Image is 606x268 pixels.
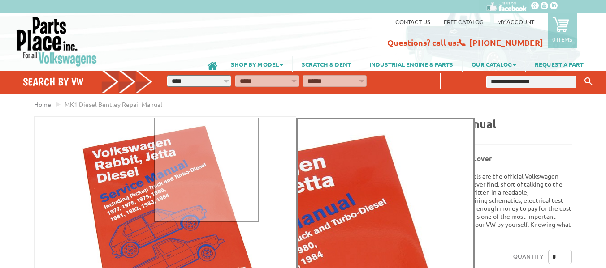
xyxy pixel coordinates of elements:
[310,116,496,131] b: MK1 Diesel Bentley Repair Manual
[34,100,51,108] a: Home
[16,16,98,67] img: Parts Place Inc!
[463,56,525,72] a: OUR CATALOG
[497,18,534,26] a: My Account
[582,74,595,89] button: Keyword Search
[513,250,544,264] label: Quantity
[548,13,577,48] a: 0 items
[293,56,360,72] a: SCRATCH & DENT
[395,18,430,26] a: Contact us
[23,75,153,88] h4: Search by VW
[444,18,484,26] a: Free Catalog
[526,56,593,72] a: REQUEST A PART
[222,56,292,72] a: SHOP BY MODEL
[552,35,572,43] p: 0 items
[65,100,162,108] span: MK1 Diesel Bentley Repair Manual
[360,56,462,72] a: INDUSTRIAL ENGINE & PARTS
